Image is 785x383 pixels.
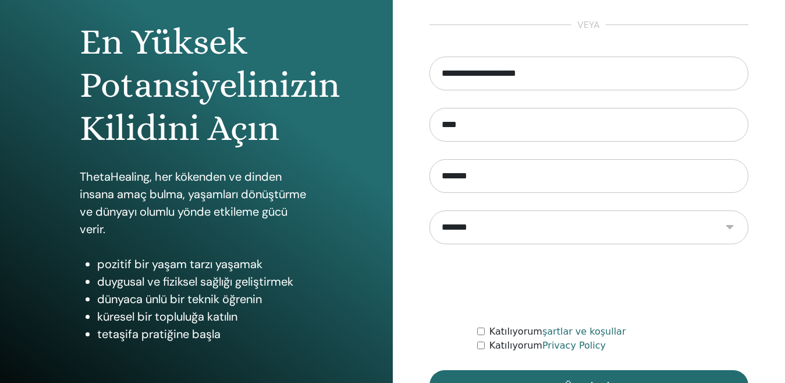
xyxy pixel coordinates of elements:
[500,262,677,307] iframe: reCAPTCHA
[97,290,312,308] li: dünyaca ünlü bir teknik öğrenin
[489,325,626,339] label: Katılıyorum
[489,339,606,353] label: Katılıyorum
[80,168,312,238] p: ThetaHealing, her kökenden ve dinden insana amaç bulma, yaşamları dönüştürme ve dünyayı olumlu yö...
[542,340,606,351] a: Privacy Policy
[80,20,312,150] h1: En Yüksek Potansiyelinizin Kilidini Açın
[97,325,312,343] li: tetaşifa pratiğine başla
[97,308,312,325] li: küresel bir topluluğa katılın
[97,255,312,273] li: pozitif bir yaşam tarzı yaşamak
[97,273,312,290] li: duygusal ve fiziksel sağlığı geliştirmek
[571,18,606,32] span: veya
[542,326,626,337] a: şartlar ve koşullar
